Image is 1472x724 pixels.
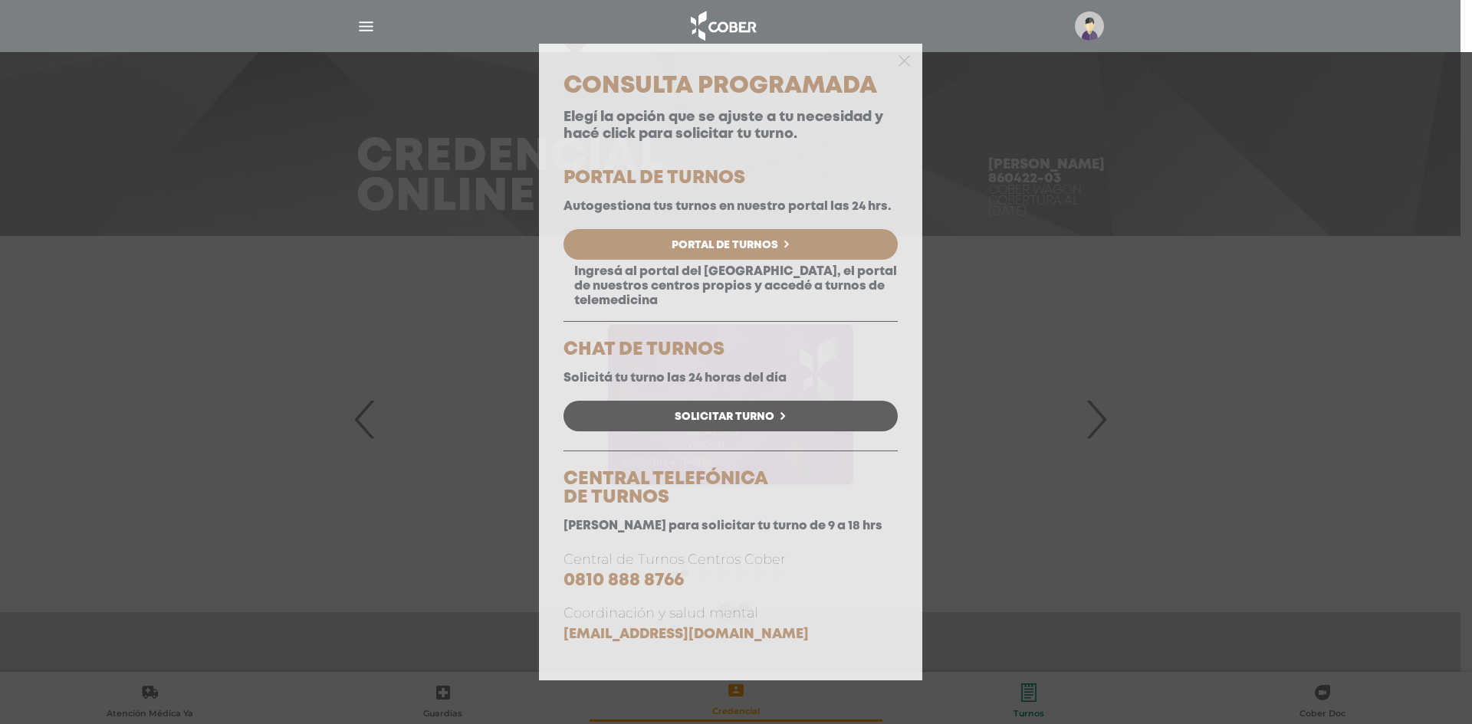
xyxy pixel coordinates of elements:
[563,603,898,644] p: Coordinación y salud mental
[563,401,898,431] a: Solicitar Turno
[563,572,684,588] a: 0810 888 8766
[563,199,898,214] p: Autogestiona tus turnos en nuestro portal las 24 hrs.
[563,519,898,533] p: [PERSON_NAME] para solicitar tu turno de 9 a 18 hrs
[672,240,778,251] span: Portal de Turnos
[563,110,898,143] p: Elegí la opción que se ajuste a tu necesidad y hacé click para solicitar tu turno.
[563,549,898,591] p: Central de Turnos Centros Cober
[563,341,898,359] h5: CHAT DE TURNOS
[563,169,898,188] h5: PORTAL DE TURNOS
[675,411,774,422] span: Solicitar Turno
[563,628,809,640] a: [EMAIL_ADDRESS][DOMAIN_NAME]
[563,264,898,309] p: Ingresá al portal del [GEOGRAPHIC_DATA], el portal de nuestros centros propios y accedé a turnos ...
[563,229,898,260] a: Portal de Turnos
[563,76,877,97] span: Consulta Programada
[563,470,898,507] h5: CENTRAL TELEFÓNICA DE TURNOS
[563,371,898,385] p: Solicitá tu turno las 24 horas del día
